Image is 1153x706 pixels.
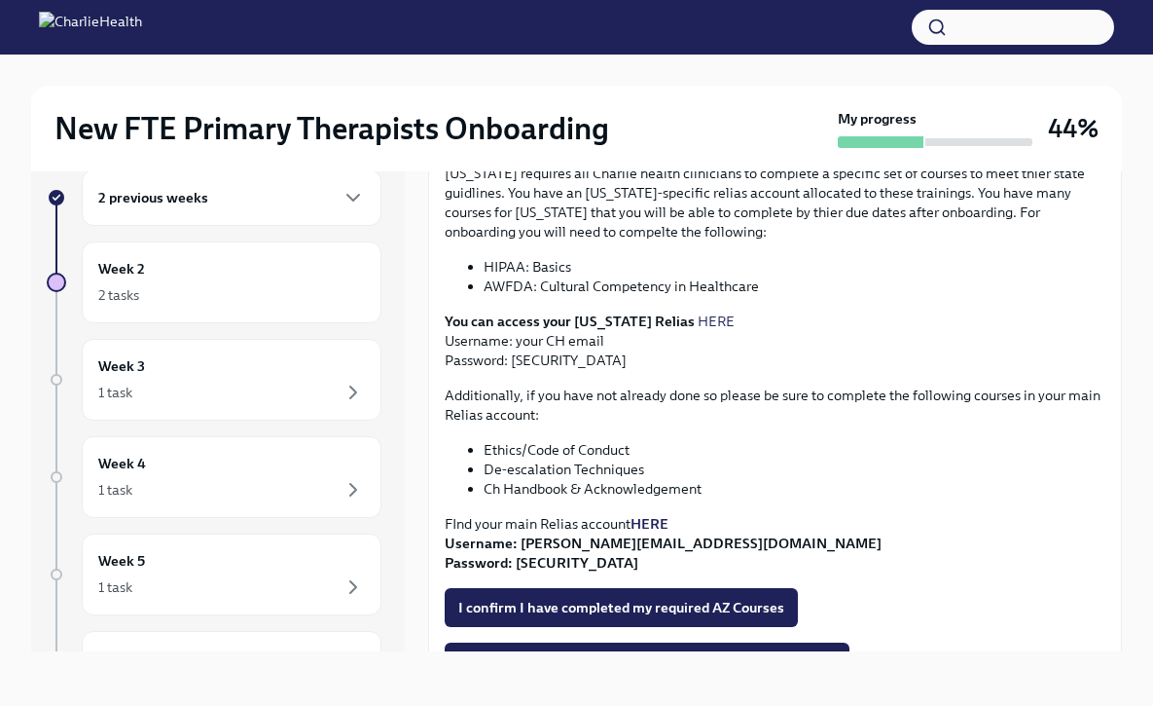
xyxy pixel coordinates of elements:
[484,257,1105,277] li: HIPAA: Basics
[82,169,381,226] div: 2 previous weeks
[98,577,132,597] div: 1 task
[47,534,381,615] a: Week 51 task
[445,312,1105,370] p: Username: your CH email Password: [SECURITY_DATA]
[98,187,208,208] h6: 2 previous weeks
[98,285,139,305] div: 2 tasks
[47,339,381,421] a: Week 31 task
[445,386,1105,425] p: Additionally, if you have not already done so please be sure to complete the following courses in...
[698,313,735,330] a: HERE
[98,453,146,474] h6: Week 4
[484,479,1105,499] li: Ch Handbook & Acknowledgement
[484,277,1105,296] li: AWFDA: Cultural Competency in Healthcare
[47,242,381,323] a: Week 22 tasks
[458,598,784,617] span: I confirm I have completed my required AZ Courses
[445,144,1105,242] p: [US_STATE] requires all Charlie health clinicians to complete a specific set of courses to meet t...
[98,258,145,279] h6: Week 2
[98,383,132,402] div: 1 task
[445,514,1105,573] p: FInd your main Relias account
[98,480,132,500] div: 1 task
[39,12,142,43] img: CharlieHealth
[98,355,145,377] h6: Week 3
[54,109,609,148] h2: New FTE Primary Therapists Onboarding
[1048,111,1099,146] h3: 44%
[484,460,1105,479] li: De-escalation Techniques
[484,440,1105,460] li: Ethics/Code of Conduct
[98,648,146,669] h6: Week 6
[445,313,695,330] strong: You can access your [US_STATE] Relias
[445,535,882,572] strong: Username: [PERSON_NAME][EMAIL_ADDRESS][DOMAIN_NAME] Password: [SECURITY_DATA]
[47,436,381,518] a: Week 41 task
[631,515,668,533] a: HERE
[445,588,798,627] button: I confirm I have completed my required AZ Courses
[98,550,145,572] h6: Week 5
[838,109,917,129] strong: My progress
